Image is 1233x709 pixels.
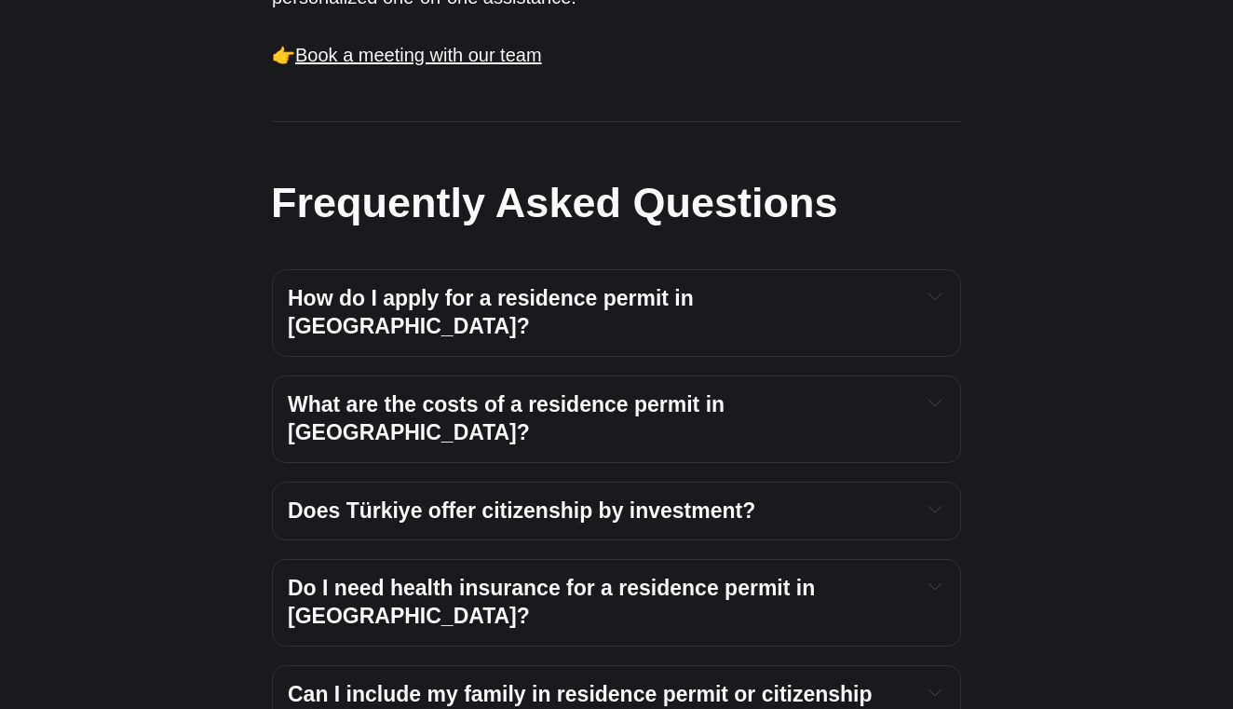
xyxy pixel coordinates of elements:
[924,498,945,520] button: Expand toggle to read content
[295,45,542,65] a: Book a meeting with our team
[924,285,945,307] button: Expand toggle to read content
[924,681,945,703] button: Expand toggle to read content
[288,576,821,628] span: Do I need health insurance for a residence permit in [GEOGRAPHIC_DATA]?
[288,286,699,338] span: How do I apply for a residence permit in [GEOGRAPHIC_DATA]?
[272,40,961,70] p: 👉
[288,498,755,523] span: Does Türkiye offer citizenship by investment?
[924,391,945,414] button: Expand toggle to read content
[924,575,945,597] button: Expand toggle to read content
[288,392,730,444] span: What are the costs of a residence permit in [GEOGRAPHIC_DATA]?
[271,173,960,232] h2: Frequently Asked Questions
